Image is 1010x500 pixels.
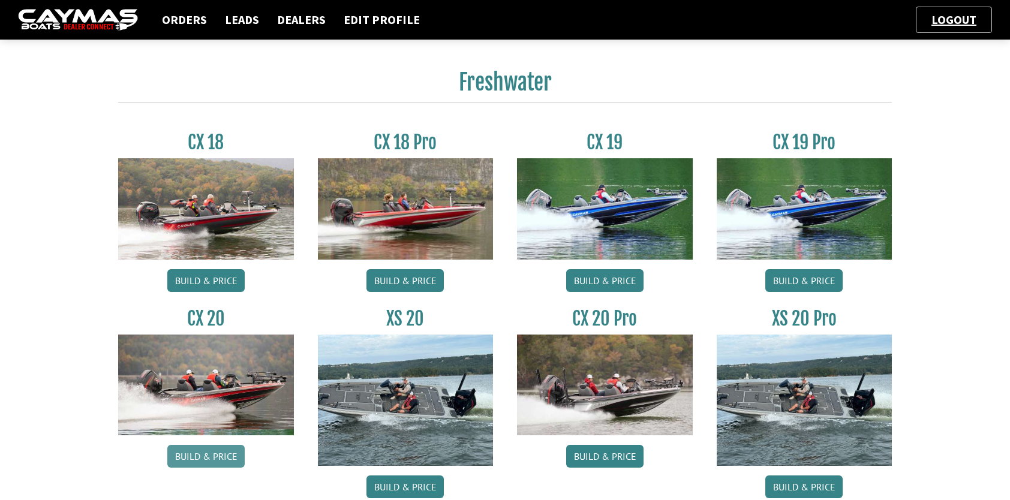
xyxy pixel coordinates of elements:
[717,335,892,466] img: XS_20_resized.jpg
[318,335,494,466] img: XS_20_resized.jpg
[167,445,245,468] a: Build & Price
[219,12,265,28] a: Leads
[717,131,892,153] h3: CX 19 Pro
[338,12,426,28] a: Edit Profile
[318,131,494,153] h3: CX 18 Pro
[517,335,693,435] img: CX-20Pro_thumbnail.jpg
[118,158,294,259] img: CX-18S_thumbnail.jpg
[118,308,294,330] h3: CX 20
[765,475,843,498] a: Build & Price
[318,158,494,259] img: CX-18SS_thumbnail.jpg
[366,269,444,292] a: Build & Price
[318,308,494,330] h3: XS 20
[156,12,213,28] a: Orders
[765,269,843,292] a: Build & Price
[517,158,693,259] img: CX19_thumbnail.jpg
[366,475,444,498] a: Build & Price
[566,269,644,292] a: Build & Price
[271,12,332,28] a: Dealers
[167,269,245,292] a: Build & Price
[118,335,294,435] img: CX-20_thumbnail.jpg
[717,158,892,259] img: CX19_thumbnail.jpg
[118,131,294,153] h3: CX 18
[517,131,693,153] h3: CX 19
[517,308,693,330] h3: CX 20 Pro
[18,9,138,31] img: caymas-dealer-connect-2ed40d3bc7270c1d8d7ffb4b79bf05adc795679939227970def78ec6f6c03838.gif
[566,445,644,468] a: Build & Price
[925,12,982,27] a: Logout
[118,69,892,103] h2: Freshwater
[717,308,892,330] h3: XS 20 Pro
